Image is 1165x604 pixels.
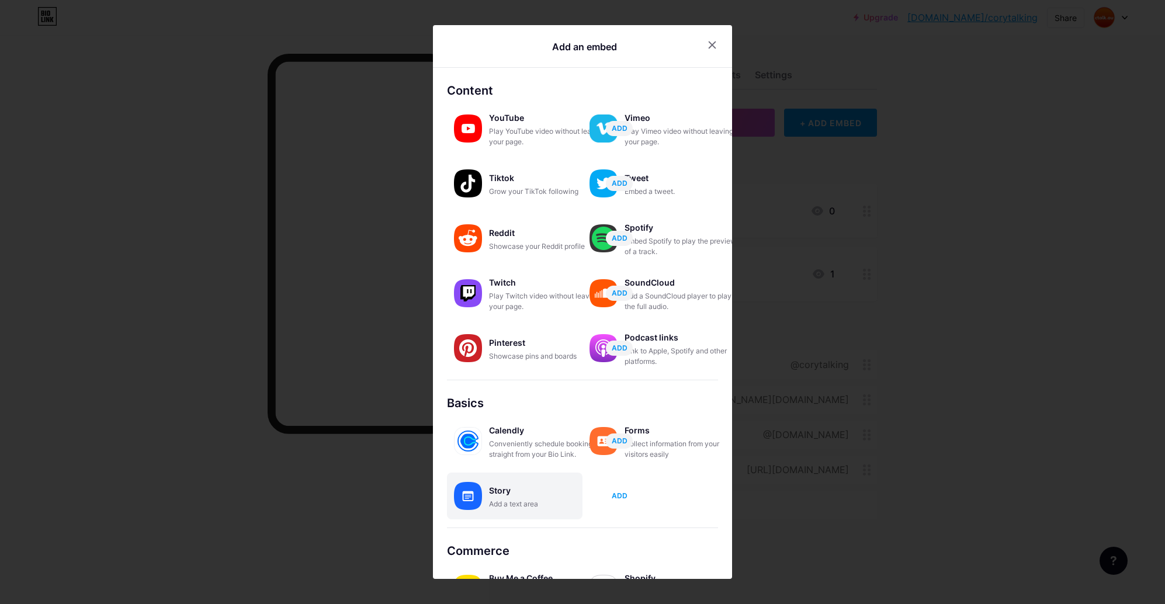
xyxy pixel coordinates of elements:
div: Showcase pins and boards [489,351,606,362]
img: buymeacoffee [454,575,482,603]
div: Embed Spotify to play the preview of a track. [625,236,741,257]
div: YouTube [489,110,606,126]
span: ADD [612,436,627,446]
div: Content [447,82,718,99]
button: ADD [606,286,633,301]
img: pinterest [454,334,482,362]
button: ADD [606,433,633,449]
div: SoundCloud [625,275,741,291]
div: Embed a tweet. [625,186,741,197]
img: twitch [454,279,482,307]
div: Add an embed [552,40,617,54]
div: Add a text area [489,499,606,509]
img: shopify [590,575,618,603]
img: podcastlinks [590,334,618,362]
div: Calendly [489,422,606,439]
div: Basics [447,394,718,412]
img: soundcloud [590,279,618,307]
img: calendly [454,427,482,455]
div: Commerce [447,542,718,560]
div: Play YouTube video without leaving your page. [489,126,606,147]
div: Story [489,482,606,499]
img: spotify [590,224,618,252]
img: twitter [590,169,618,197]
img: reddit [454,224,482,252]
button: ADD [606,121,633,136]
div: Tweet [625,170,741,186]
div: Vimeo [625,110,741,126]
div: Collect information from your visitors easily [625,439,741,460]
div: Reddit [489,225,606,241]
div: Link to Apple, Spotify and other platforms. [625,346,741,367]
div: Shopify [625,570,741,586]
span: ADD [612,343,627,353]
div: Conveniently schedule bookings straight from your Bio Link. [489,439,606,460]
div: Buy Me a Coffee [489,570,606,586]
span: ADD [612,288,627,298]
div: Podcast links [625,329,741,346]
div: Play Twitch video without leaving your page. [489,291,606,312]
div: Showcase your Reddit profile [489,241,606,252]
span: ADD [612,178,627,188]
span: ADD [612,491,627,501]
img: forms [590,427,618,455]
div: Forms [625,422,741,439]
span: ADD [612,123,627,133]
div: Tiktok [489,170,606,186]
div: Twitch [489,275,606,291]
img: tiktok [454,169,482,197]
div: Pinterest [489,335,606,351]
span: ADD [612,233,627,243]
div: Add a SoundCloud player to play the full audio. [625,291,741,312]
div: Spotify [625,220,741,236]
div: Play Vimeo video without leaving your page. [625,126,741,147]
div: Grow your TikTok following [489,186,606,197]
img: story [454,482,482,510]
img: youtube [454,114,482,143]
button: ADD [606,176,633,191]
img: vimeo [590,114,618,143]
button: ADD [606,231,633,246]
button: ADD [606,488,633,504]
button: ADD [606,341,633,356]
